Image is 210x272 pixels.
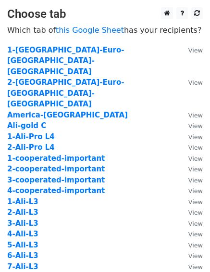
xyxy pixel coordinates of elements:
a: View [179,219,203,228]
a: 1-[GEOGRAPHIC_DATA]-Euro-[GEOGRAPHIC_DATA]-[GEOGRAPHIC_DATA] [7,46,124,76]
a: 2-Ali-Pro L4 [7,143,55,152]
a: Ali-gold C [7,121,46,130]
a: this Google Sheet [56,26,124,35]
p: Which tab of has your recipients? [7,25,203,35]
small: View [188,177,203,184]
small: View [188,47,203,54]
small: View [188,112,203,119]
a: 4-Ali-L3 [7,230,38,238]
a: View [179,46,203,54]
a: View [179,197,203,206]
a: View [179,241,203,249]
small: View [188,242,203,249]
small: View [188,231,203,238]
small: View [188,220,203,227]
small: View [188,79,203,86]
small: View [188,263,203,271]
a: 3-Ali-L3 [7,219,38,228]
small: View [188,198,203,206]
a: 2-cooperated-important [7,165,105,173]
a: View [179,186,203,195]
small: View [188,133,203,141]
a: 2-[GEOGRAPHIC_DATA]-Euro-[GEOGRAPHIC_DATA]-[GEOGRAPHIC_DATA] [7,78,124,108]
small: View [188,252,203,259]
a: View [179,143,203,152]
a: View [179,176,203,184]
a: View [179,230,203,238]
a: 1-Ali-L3 [7,197,38,206]
small: View [188,187,203,194]
h3: Choose tab [7,7,203,21]
small: View [188,155,203,162]
a: View [179,111,203,119]
a: View [179,251,203,260]
a: View [179,132,203,141]
small: View [188,144,203,151]
a: View [179,165,203,173]
a: View [179,208,203,217]
a: 4-cooperated-important [7,186,105,195]
a: View [179,121,203,130]
a: 1-Ali-Pro L4 [7,132,55,141]
a: 1-cooperated-important [7,154,105,163]
a: America-[GEOGRAPHIC_DATA] [7,111,128,119]
a: 5-Ali-L3 [7,241,38,249]
a: 7-Ali-L3 [7,262,38,271]
small: View [188,122,203,130]
a: View [179,154,203,163]
a: View [179,78,203,87]
a: View [179,262,203,271]
small: View [188,209,203,216]
a: 6-Ali-L3 [7,251,38,260]
a: 2-Ali-L3 [7,208,38,217]
a: 3-cooperated-important [7,176,105,184]
small: View [188,166,203,173]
